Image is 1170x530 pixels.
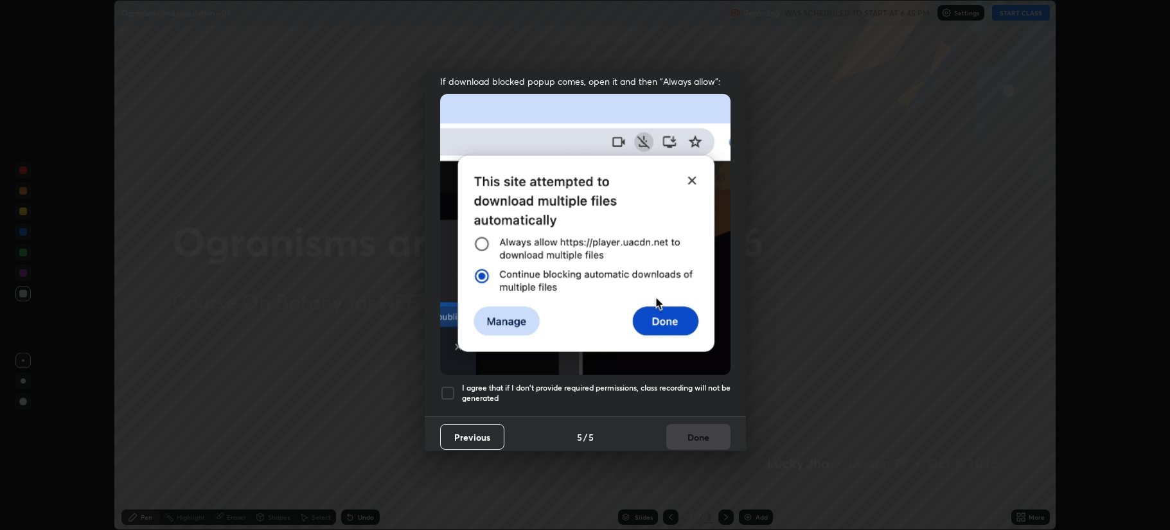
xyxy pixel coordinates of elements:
img: downloads-permission-blocked.gif [440,94,731,375]
h5: I agree that if I don't provide required permissions, class recording will not be generated [462,383,731,403]
span: If download blocked popup comes, open it and then "Always allow": [440,75,731,87]
h4: 5 [589,430,594,444]
button: Previous [440,424,504,450]
h4: / [583,430,587,444]
h4: 5 [577,430,582,444]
